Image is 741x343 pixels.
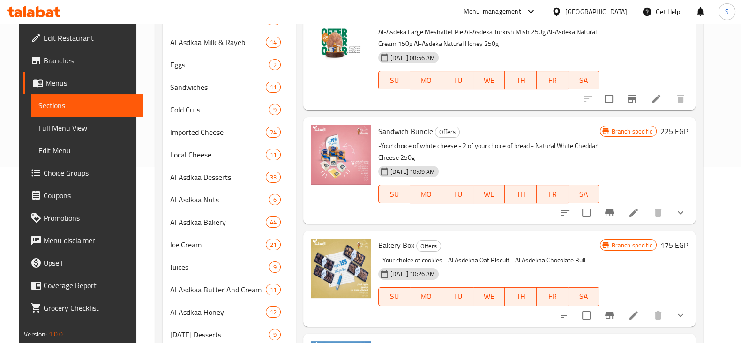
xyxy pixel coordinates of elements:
[572,290,596,303] span: SA
[23,252,143,274] a: Upsell
[269,60,280,69] span: 2
[23,207,143,229] a: Promotions
[170,127,266,138] span: Imported Cheese
[269,330,280,339] span: 9
[266,306,281,318] div: items
[23,27,143,49] a: Edit Restaurant
[414,187,438,201] span: MO
[505,71,536,89] button: TH
[44,212,135,224] span: Promotions
[23,297,143,319] a: Grocery Checklist
[266,128,280,137] span: 24
[269,194,281,205] div: items
[163,31,296,53] div: Al Asdkaa Milk & Rayeb14
[163,53,296,76] div: Eggs2
[651,93,662,104] a: Edit menu item
[269,261,281,273] div: items
[266,82,281,93] div: items
[311,125,371,185] img: Sandwich Bundle
[266,285,280,294] span: 11
[23,184,143,207] a: Coupons
[378,254,599,266] p: - Your choice of cookies - Al Asdekaa Oat Biscuit - Al Asdekaa Chocolate Bull
[44,257,135,268] span: Upsell
[387,53,439,62] span: [DATE] 08:56 AM
[266,171,281,183] div: items
[170,149,266,160] span: Local Cheese
[23,162,143,184] a: Choice Groups
[170,59,269,70] span: Eggs
[49,328,63,340] span: 1.0.0
[509,187,532,201] span: TH
[266,173,280,182] span: 33
[266,216,281,228] div: items
[387,167,439,176] span: [DATE] 10:09 AM
[675,310,686,321] svg: Show Choices
[170,216,266,228] div: Al Asdkaa Bakery
[608,241,656,250] span: Branch specific
[576,306,596,325] span: Select to update
[537,287,568,306] button: FR
[23,274,143,297] a: Coverage Report
[163,188,296,211] div: Al Asdkaa Nuts6
[554,201,576,224] button: sort-choices
[446,74,470,87] span: TU
[568,185,599,203] button: SA
[382,290,406,303] span: SU
[473,185,505,203] button: WE
[378,238,414,252] span: Bakery Box
[628,207,639,218] a: Edit menu item
[163,76,296,98] div: Sandwiches11
[442,287,473,306] button: TU
[38,145,135,156] span: Edit Menu
[170,284,266,295] div: Al Asdkaa Butter And Cream
[44,167,135,179] span: Choice Groups
[669,304,692,327] button: show more
[31,117,143,139] a: Full Menu View
[537,185,568,203] button: FR
[24,328,47,340] span: Version:
[565,7,627,17] div: [GEOGRAPHIC_DATA]
[269,329,281,340] div: items
[170,37,266,48] span: Al Asdkaa Milk & Rayeb
[572,74,596,87] span: SA
[163,98,296,121] div: Cold Cuts9
[170,194,269,205] div: Al Asdkaa Nuts
[608,127,656,136] span: Branch specific
[170,82,266,93] span: Sandwiches
[23,72,143,94] a: Menus
[410,185,442,203] button: MO
[170,306,266,318] div: Al Asdkaa Honey
[598,201,621,224] button: Branch-specific-item
[170,261,269,273] span: Juices
[540,187,564,201] span: FR
[537,71,568,89] button: FR
[31,139,143,162] a: Edit Menu
[44,302,135,313] span: Grocery Checklist
[572,187,596,201] span: SA
[266,240,280,249] span: 21
[269,104,281,115] div: items
[554,304,576,327] button: sort-choices
[435,127,460,138] div: Offers
[170,239,266,250] span: Ice Cream
[675,207,686,218] svg: Show Choices
[266,150,280,159] span: 11
[568,287,599,306] button: SA
[44,55,135,66] span: Branches
[170,329,269,340] span: [DATE] Desserts
[163,256,296,278] div: Juices9
[163,211,296,233] div: Al Asdkaa Bakery44
[477,187,501,201] span: WE
[378,124,433,138] span: Sandwich Bundle
[568,71,599,89] button: SA
[505,287,536,306] button: TH
[410,287,442,306] button: MO
[163,166,296,188] div: Al Asdkaa Desserts33
[660,239,688,252] h6: 175 EGP
[269,263,280,272] span: 9
[269,195,280,204] span: 6
[163,278,296,301] div: Al Asdkaa Butter And Cream11
[442,71,473,89] button: TU
[660,10,688,23] h6: 236 EGP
